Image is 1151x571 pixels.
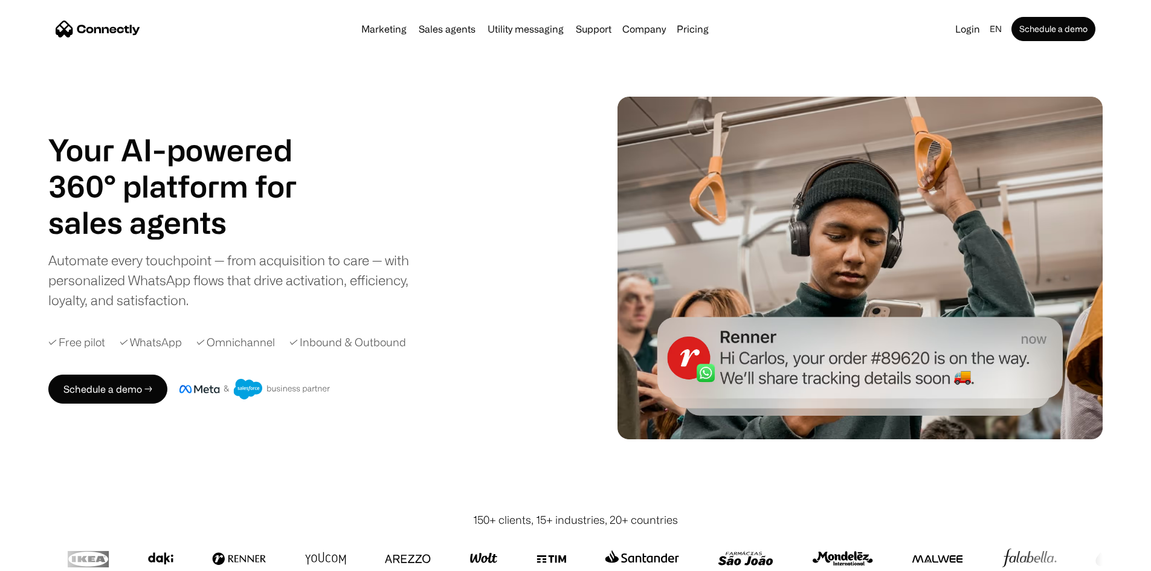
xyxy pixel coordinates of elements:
[48,334,105,350] div: ✓ Free pilot
[622,21,666,37] div: Company
[672,24,714,34] a: Pricing
[12,549,73,567] aside: Language selected: English
[48,204,326,240] div: carousel
[356,24,411,34] a: Marketing
[56,20,140,38] a: home
[1011,17,1095,41] a: Schedule a demo
[289,334,406,350] div: ✓ Inbound & Outbound
[473,512,678,528] div: 150+ clients, 15+ industries, 20+ countries
[950,21,985,37] a: Login
[120,334,182,350] div: ✓ WhatsApp
[571,24,616,34] a: Support
[619,21,669,37] div: Company
[414,24,480,34] a: Sales agents
[985,21,1009,37] div: en
[24,550,73,567] ul: Language list
[48,375,167,404] a: Schedule a demo →
[990,21,1002,37] div: en
[48,250,429,310] div: Automate every touchpoint — from acquisition to care — with personalized WhatsApp flows that driv...
[48,132,326,204] h1: Your AI-powered 360° platform for
[483,24,569,34] a: Utility messaging
[196,334,275,350] div: ✓ Omnichannel
[179,379,330,399] img: Meta and Salesforce business partner badge.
